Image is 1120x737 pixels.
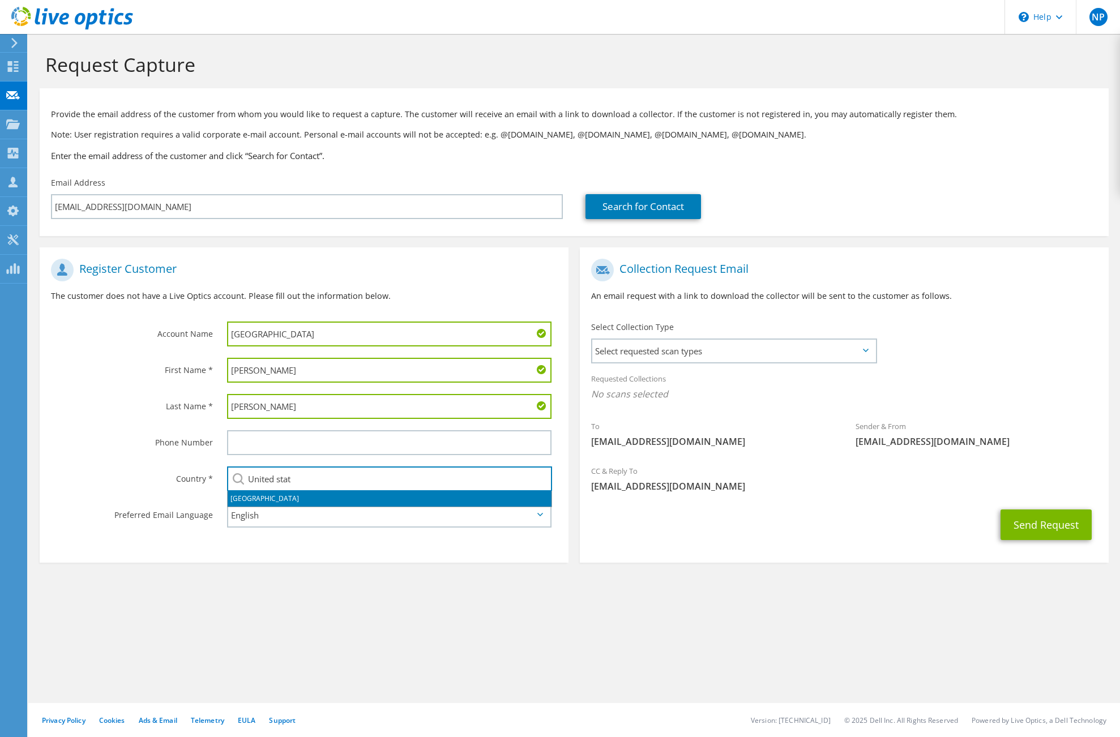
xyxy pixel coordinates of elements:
span: No scans selected [591,388,1097,400]
label: Phone Number [51,430,213,448]
a: Cookies [99,715,125,725]
a: Ads & Email [139,715,177,725]
li: © 2025 Dell Inc. All Rights Reserved [844,715,958,725]
h1: Register Customer [51,259,552,281]
span: [EMAIL_ADDRESS][DOMAIN_NAME] [591,435,833,448]
label: Country * [51,466,213,485]
a: EULA [238,715,255,725]
p: Note: User registration requires a valid corporate e-mail account. Personal e-mail accounts will ... [51,128,1097,141]
a: Privacy Policy [42,715,86,725]
span: [EMAIL_ADDRESS][DOMAIN_NAME] [856,435,1097,448]
div: Sender & From [844,414,1109,453]
label: Last Name * [51,394,213,412]
div: To [580,414,844,453]
li: [GEOGRAPHIC_DATA] [228,491,552,507]
div: CC & Reply To [580,459,1109,498]
a: Support [269,715,296,725]
h3: Enter the email address of the customer and click “Search for Contact”. [51,149,1097,162]
svg: \n [1019,12,1029,22]
li: Version: [TECHNICAL_ID] [751,715,831,725]
label: Account Name [51,322,213,340]
a: Search for Contact [585,194,701,219]
h1: Collection Request Email [591,259,1092,281]
button: Send Request [1001,509,1092,540]
a: Telemetry [191,715,224,725]
p: The customer does not have a Live Optics account. Please fill out the information below. [51,290,557,302]
p: An email request with a link to download the collector will be sent to the customer as follows. [591,290,1097,302]
span: [EMAIL_ADDRESS][DOMAIN_NAME] [591,480,1097,492]
div: Requested Collections [580,367,1109,409]
li: Powered by Live Optics, a Dell Technology [972,715,1106,725]
label: Preferred Email Language [51,503,213,521]
p: Provide the email address of the customer from whom you would like to request a capture. The cust... [51,108,1097,121]
label: Email Address [51,177,105,188]
label: First Name * [51,358,213,376]
label: Select Collection Type [591,322,674,333]
span: NP [1089,8,1108,26]
span: Select requested scan types [592,340,875,362]
h1: Request Capture [45,53,1097,76]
